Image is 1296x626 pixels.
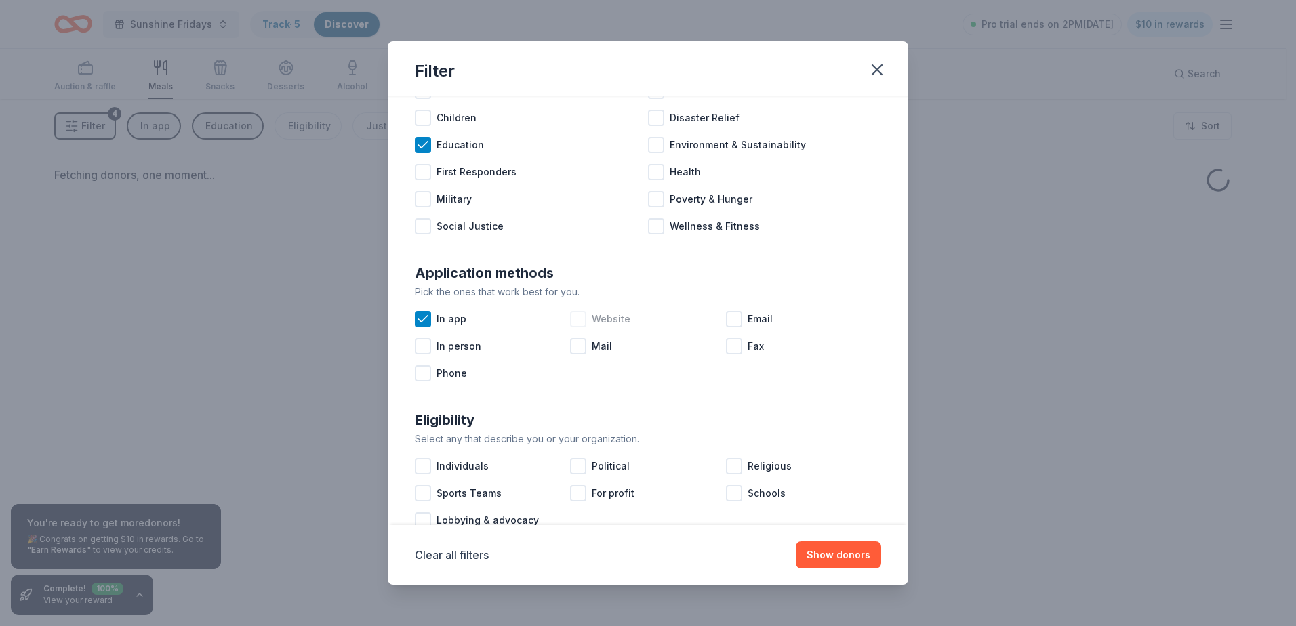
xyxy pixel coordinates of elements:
div: Filter [415,60,455,82]
div: Select any that describe you or your organization. [415,431,881,447]
span: Lobbying & advocacy [437,512,539,528]
span: Phone [437,365,467,381]
span: Website [592,311,630,327]
span: Poverty & Hunger [670,191,752,207]
span: Fax [748,338,764,354]
span: Children [437,110,477,126]
span: Health [670,164,701,180]
span: Military [437,191,472,207]
span: For profit [592,485,634,501]
span: Individuals [437,458,489,474]
span: Social Justice [437,218,504,234]
span: Wellness & Fitness [670,218,760,234]
div: Eligibility [415,409,881,431]
div: Application methods [415,262,881,284]
span: Political [592,458,630,474]
button: Show donors [796,541,881,568]
span: Environment & Sustainability [670,137,806,153]
span: In app [437,311,466,327]
span: First Responders [437,164,517,180]
span: Schools [748,485,786,501]
span: In person [437,338,481,354]
span: Mail [592,338,612,354]
button: Clear all filters [415,547,489,563]
div: Pick the ones that work best for you. [415,284,881,300]
span: Disaster Relief [670,110,740,126]
span: Religious [748,458,792,474]
span: Education [437,137,484,153]
span: Sports Teams [437,485,502,501]
span: Email [748,311,773,327]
